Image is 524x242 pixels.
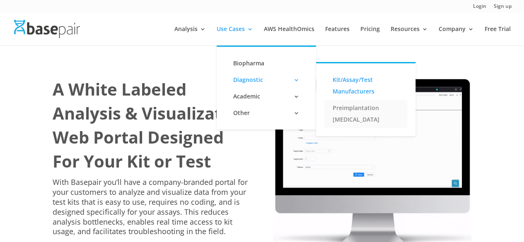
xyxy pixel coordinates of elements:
[325,26,350,46] a: Features
[494,4,512,12] a: Sign up
[360,26,380,46] a: Pricing
[225,55,308,72] a: Biopharma
[14,20,80,38] img: Basepair
[217,26,253,46] a: Use Cases
[439,26,474,46] a: Company
[264,26,314,46] a: AWS HealthOmics
[324,100,407,128] a: Preimplantation [MEDICAL_DATA]
[473,4,486,12] a: Login
[174,26,206,46] a: Analysis
[483,201,514,232] iframe: Drift Widget Chat Controller
[53,78,248,173] b: A White Labeled Analysis & Visualization Web Portal Designed For Your Kit or Test
[391,26,428,46] a: Resources
[225,88,308,105] a: Academic
[225,105,308,121] a: Other
[485,26,511,46] a: Free Trial
[324,72,407,100] a: Kit/Assay/Test Manufacturers
[225,72,308,88] a: Diagnostic
[53,177,248,236] span: With Basepair you’ll have a company-branded portal for your customers to analyze and visualize da...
